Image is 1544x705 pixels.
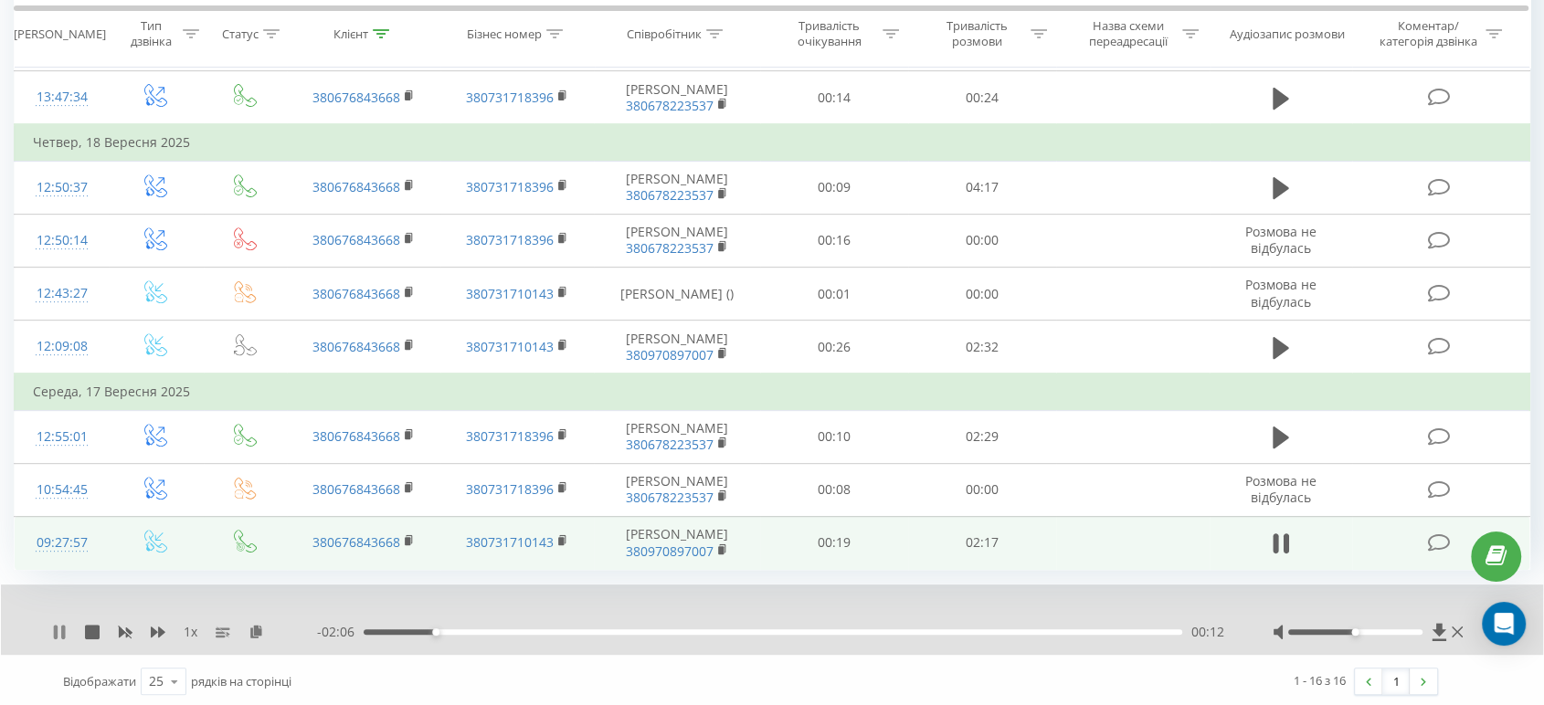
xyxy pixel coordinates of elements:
[626,436,714,453] a: 380678223537
[928,19,1026,50] div: Тривалість розмови
[466,231,554,248] a: 380731718396
[312,285,400,302] a: 380676843668
[63,673,136,689] span: Відображати
[14,26,106,42] div: [PERSON_NAME]
[594,268,759,321] td: [PERSON_NAME] ()
[312,480,400,498] a: 380676843668
[626,239,714,257] a: 380678223537
[466,89,554,106] a: 380731718396
[908,321,1056,374] td: 02:32
[760,516,908,569] td: 00:19
[1191,623,1224,641] span: 00:12
[466,427,554,445] a: 380731718396
[594,463,759,516] td: [PERSON_NAME]
[466,178,554,195] a: 380731718396
[1080,19,1178,50] div: Назва схеми переадресації
[908,161,1056,214] td: 04:17
[222,26,259,42] div: Статус
[626,489,714,506] a: 380678223537
[466,533,554,551] a: 380731710143
[1351,628,1359,636] div: Accessibility label
[594,71,759,125] td: [PERSON_NAME]
[594,516,759,569] td: [PERSON_NAME]
[627,26,702,42] div: Співробітник
[466,480,554,498] a: 380731718396
[908,71,1056,125] td: 00:24
[594,410,759,463] td: [PERSON_NAME]
[125,19,178,50] div: Тип дзвінка
[626,186,714,204] a: 380678223537
[1245,472,1317,506] span: Розмова не відбулась
[33,329,90,364] div: 12:09:08
[333,26,368,42] div: Клієнт
[466,338,554,355] a: 380731710143
[33,170,90,205] div: 12:50:37
[1245,276,1317,310] span: Розмова не відбулась
[15,374,1530,410] td: Середа, 17 Вересня 2025
[312,178,400,195] a: 380676843668
[33,223,90,258] div: 12:50:14
[626,542,714,560] a: 380970897007
[191,673,291,689] span: рядків на сторінці
[33,525,90,561] div: 09:27:57
[908,463,1056,516] td: 00:00
[908,214,1056,267] td: 00:00
[467,26,542,42] div: Бізнес номер
[1230,26,1345,42] div: Аудіозапис розмови
[33,419,90,455] div: 12:55:01
[1382,668,1410,694] a: 1
[432,628,439,636] div: Accessibility label
[312,427,400,445] a: 380676843668
[312,533,400,551] a: 380676843668
[760,161,908,214] td: 00:09
[594,161,759,214] td: [PERSON_NAME]
[780,19,878,50] div: Тривалість очікування
[317,623,364,641] span: - 02:06
[312,89,400,106] a: 380676843668
[312,338,400,355] a: 380676843668
[1374,19,1481,50] div: Коментар/категорія дзвінка
[466,285,554,302] a: 380731710143
[760,463,908,516] td: 00:08
[908,516,1056,569] td: 02:17
[760,321,908,374] td: 00:26
[33,79,90,115] div: 13:47:34
[908,268,1056,321] td: 00:00
[33,276,90,311] div: 12:43:27
[626,346,714,363] a: 380970897007
[760,410,908,463] td: 00:10
[15,124,1530,161] td: Четвер, 18 Вересня 2025
[1245,223,1317,257] span: Розмова не відбулась
[594,214,759,267] td: [PERSON_NAME]
[312,231,400,248] a: 380676843668
[594,321,759,374] td: [PERSON_NAME]
[1294,671,1346,689] div: 1 - 16 з 16
[1482,602,1526,646] div: Open Intercom Messenger
[149,672,164,690] div: 25
[908,410,1056,463] td: 02:29
[760,214,908,267] td: 00:16
[626,97,714,114] a: 380678223537
[184,623,197,641] span: 1 x
[33,472,90,508] div: 10:54:45
[760,268,908,321] td: 00:01
[760,71,908,125] td: 00:14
